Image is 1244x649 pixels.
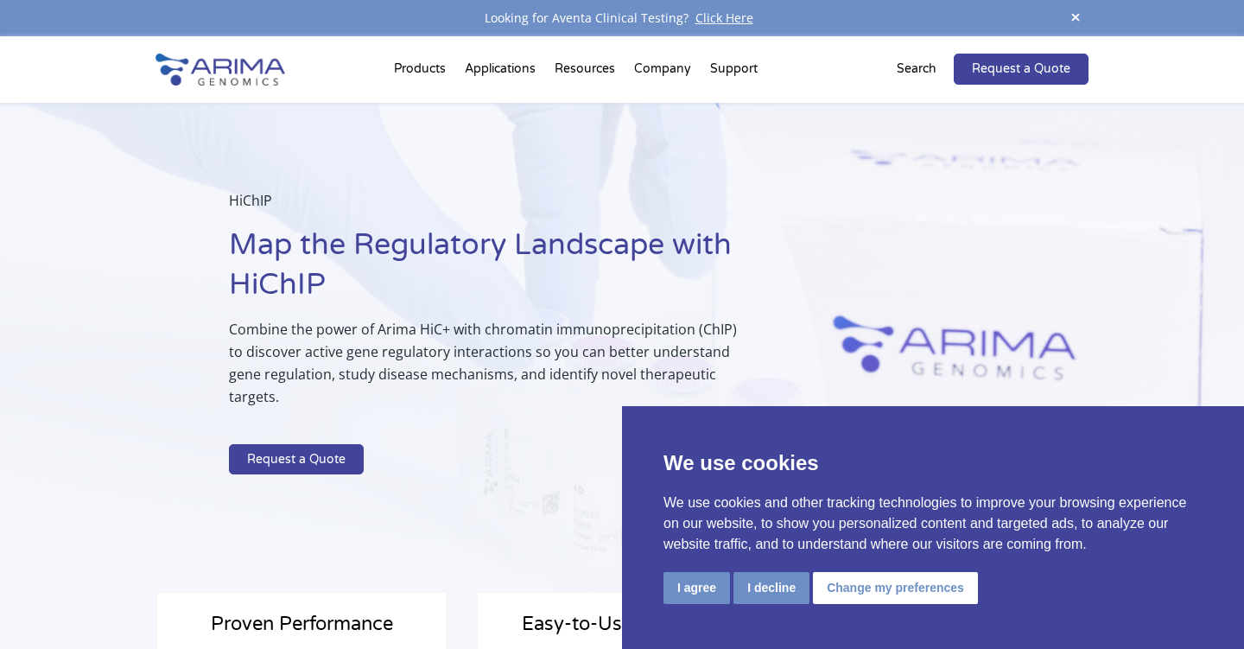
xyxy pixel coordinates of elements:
[229,318,743,422] p: Combine the power of Arima HiC+ with chromatin immunoprecipitation (ChIP) to discover active gene...
[954,54,1088,85] a: Request a Quote
[155,7,1088,29] div: Looking for Aventa Clinical Testing?
[229,189,743,226] p: HiChIP
[733,572,809,604] button: I decline
[229,444,364,475] a: Request a Quote
[663,493,1203,555] p: We use cookies and other tracking technologies to improve your browsing experience on our website...
[211,613,393,635] span: Proven Performance
[813,572,978,604] button: Change my preferences
[229,226,743,318] h1: Map the Regulatory Landscape with HiChIP
[897,58,936,80] p: Search
[155,54,285,86] img: Arima-Genomics-logo
[689,10,760,26] a: Click Here
[663,572,730,604] button: I agree
[522,613,722,635] span: Easy-to-Use Workflow
[663,448,1203,479] p: We use cookies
